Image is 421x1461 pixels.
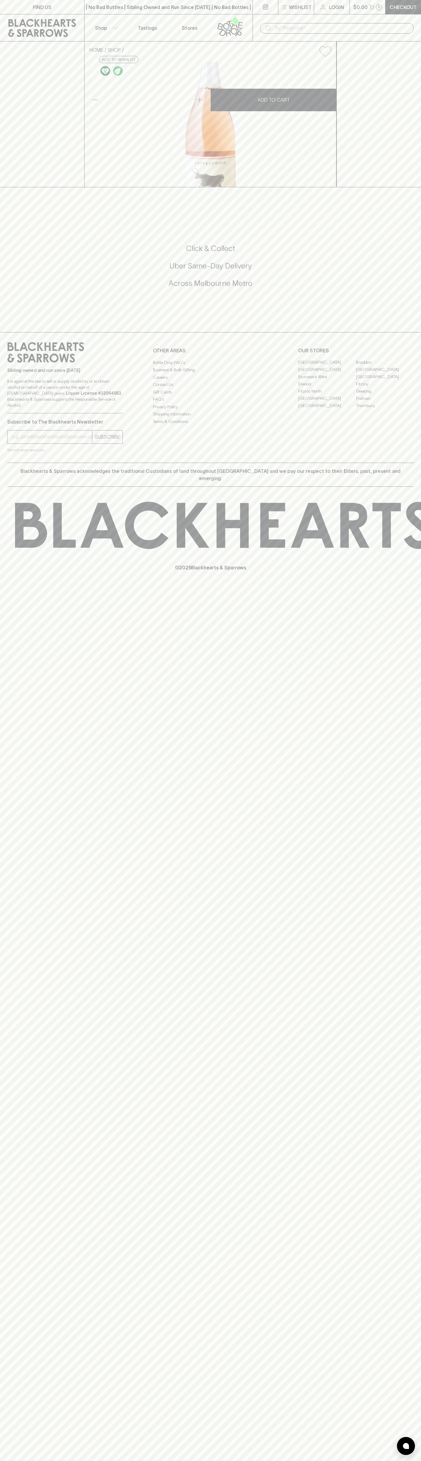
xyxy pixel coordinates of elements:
[99,65,112,77] a: Made without the use of any animal products.
[298,347,414,354] p: OUR STORES
[153,388,268,396] a: Gift Cards
[169,14,211,41] a: Stores
[112,65,124,77] a: Organic
[153,403,268,410] a: Privacy Policy
[298,381,356,388] a: Elwood
[356,359,414,366] a: Braddon
[298,395,356,402] a: [GEOGRAPHIC_DATA]
[298,373,356,381] a: Brunswick West
[153,418,268,425] a: Terms & Conditions
[138,24,157,32] p: Tastings
[99,56,138,63] button: Add to wishlist
[7,278,414,288] h5: Across Melbourne Metro
[126,14,169,41] a: Tastings
[356,395,414,402] a: Prahran
[378,5,380,9] p: 0
[356,388,414,395] a: Geelong
[7,219,414,320] div: Call to action block
[33,4,51,11] p: FIND US
[153,411,268,418] a: Shipping Information
[101,66,110,76] img: Vegan
[153,381,268,388] a: Contact Us
[7,261,414,271] h5: Uber Same-Day Delivery
[298,366,356,373] a: [GEOGRAPHIC_DATA]
[329,4,344,11] p: Login
[353,4,368,11] p: $0.00
[356,373,414,381] a: [GEOGRAPHIC_DATA]
[95,24,107,32] p: Shop
[403,1443,409,1449] img: bubble-icon
[298,359,356,366] a: [GEOGRAPHIC_DATA]
[298,388,356,395] a: Fitzroy North
[356,366,414,373] a: [GEOGRAPHIC_DATA]
[356,381,414,388] a: Fitzroy
[7,378,123,408] p: It is against the law to sell or supply alcohol to, or to obtain alcohol on behalf of a person un...
[113,66,123,76] img: Organic
[356,402,414,409] a: Thornbury
[258,96,290,103] p: ADD TO CART
[317,44,334,59] button: Add to wishlist
[153,347,268,354] p: OTHER AREAS
[12,467,409,482] p: Blackhearts & Sparrows acknowledges the traditional Custodians of land throughout [GEOGRAPHIC_DAT...
[92,430,122,443] button: SUBSCRIBE
[7,418,123,425] p: Subscribe to The Blackhearts Newsletter
[66,391,121,396] strong: Liquor License #32064953
[274,23,409,33] input: Try "Pinot noir"
[95,433,120,440] p: SUBSCRIBE
[108,47,121,53] a: SHOP
[211,89,336,111] button: ADD TO CART
[153,359,268,366] a: Bottle Drop FAQ's
[7,447,123,453] p: We will never spam you
[89,47,103,53] a: HOME
[153,366,268,374] a: Business & Bulk Gifting
[153,396,268,403] a: FAQ's
[182,24,197,32] p: Stores
[12,432,92,442] input: e.g. jane@blackheartsandsparrows.com.au
[289,4,312,11] p: Wishlist
[85,14,127,41] button: Shop
[85,62,336,187] img: 41974.png
[7,367,123,373] p: Sibling owned and run since [DATE]
[390,4,417,11] p: Checkout
[7,243,414,253] h5: Click & Collect
[153,374,268,381] a: Careers
[298,402,356,409] a: [GEOGRAPHIC_DATA]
